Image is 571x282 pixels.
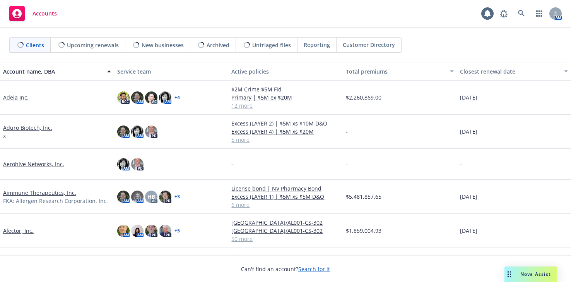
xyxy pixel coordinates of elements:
[231,253,339,261] a: Singapore/AT148009 (ASPEN-09-03)
[460,193,477,201] span: [DATE]
[346,227,381,235] span: $1,859,004.93
[231,160,233,168] span: -
[3,227,34,235] a: Alector, Inc.
[114,62,228,81] button: Service team
[231,227,339,235] a: [GEOGRAPHIC_DATA]/AL001-CS-302
[6,3,60,24] a: Accounts
[207,41,229,49] span: Archived
[142,41,184,49] span: New businesses
[228,62,342,81] button: Active policies
[174,229,180,233] a: + 5
[504,267,514,282] div: Drag to move
[3,197,108,205] span: FKA: Allergen Research Corporation, Inc.
[145,91,157,104] img: photo
[231,193,339,201] a: Excess (LAYER 1) | $5M xs $5M D&O
[231,136,339,144] a: 5 more
[252,41,291,49] span: Untriaged files
[346,127,348,136] span: -
[496,6,511,21] a: Report a Bug
[231,67,339,76] div: Active policies
[117,191,130,203] img: photo
[117,91,130,104] img: photo
[532,6,547,21] a: Switch app
[117,67,225,76] div: Service team
[26,41,44,49] span: Clients
[174,95,180,100] a: + 4
[231,235,339,243] a: 50 more
[457,62,571,81] button: Closest renewal date
[3,93,29,101] a: Adeia Inc.
[504,267,557,282] button: Nova Assist
[304,41,330,49] span: Reporting
[241,265,330,273] span: Can't find an account?
[520,271,551,277] span: Nova Assist
[67,41,119,49] span: Upcoming renewals
[231,201,339,209] a: 6 more
[231,85,339,93] a: $2M Crime $5M Fid
[147,193,155,201] span: HB
[3,67,103,76] div: Account name, DBA
[3,124,52,132] a: Aduro Biotech, Inc.
[117,126,130,138] img: photo
[3,132,6,140] span: x
[231,184,339,193] a: License bond | NV Pharmacy Bond
[145,126,157,138] img: photo
[131,191,144,203] img: photo
[460,227,477,235] span: [DATE]
[460,160,462,168] span: -
[460,127,477,136] span: [DATE]
[131,225,144,237] img: photo
[117,225,130,237] img: photo
[159,91,171,104] img: photo
[159,225,171,237] img: photo
[346,193,381,201] span: $5,481,857.65
[460,93,477,101] span: [DATE]
[159,191,171,203] img: photo
[131,158,144,170] img: photo
[3,160,64,168] a: Aerohive Networks, Inc.
[346,93,381,101] span: $2,260,869.00
[343,41,395,49] span: Customer Directory
[174,194,180,199] a: + 3
[231,101,339,110] a: 12 more
[231,93,339,101] a: Primary | $5M ex $20M
[514,6,529,21] a: Search
[343,62,457,81] button: Total premiums
[131,126,144,138] img: photo
[346,160,348,168] span: -
[346,67,445,76] div: Total premiums
[460,67,559,76] div: Closest renewal date
[231,218,339,227] a: [GEOGRAPHIC_DATA]/AL001-CS-302
[32,10,57,17] span: Accounts
[298,265,330,273] a: Search for it
[231,127,339,136] a: Excess (LAYER 4) | $5M xs $20M
[231,119,339,127] a: Excess (LAYER 2) | $5M xs $10M D&O
[3,189,76,197] a: Aimmune Therapeutics, Inc.
[131,91,144,104] img: photo
[117,158,130,170] img: photo
[145,225,157,237] img: photo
